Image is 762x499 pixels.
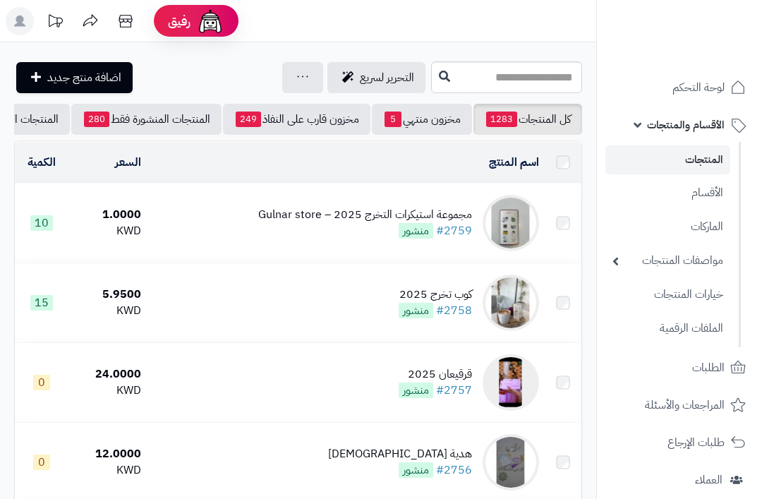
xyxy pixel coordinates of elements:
a: كل المنتجات1283 [473,104,582,135]
img: مجموعة استيكرات التخرج 2025 – Gulnar store [483,195,539,251]
span: لوحة التحكم [672,78,725,97]
img: logo-2.png [666,40,749,69]
a: الأقسام [605,178,730,208]
span: العملاء [695,470,722,490]
a: السعر [115,154,141,171]
span: 10 [30,215,53,231]
span: 1283 [486,112,517,127]
span: طلبات الإرجاع [667,433,725,452]
a: تحديثات المنصة [37,7,73,39]
span: 5 [385,112,401,127]
img: كوب تخرج 2025 [483,275,539,331]
div: كوب تخرج 2025 [399,287,472,303]
a: #2758 [436,302,472,319]
a: #2756 [436,462,472,479]
a: #2757 [436,382,472,399]
span: منشور [399,383,433,398]
a: #2759 [436,222,472,239]
a: الماركات [605,212,730,242]
a: خيارات المنتجات [605,279,730,310]
div: هدية [DEMOGRAPHIC_DATA] [328,446,472,462]
div: 1.0000 [74,207,140,223]
a: مواصفات المنتجات [605,246,730,276]
span: التحرير لسريع [360,69,414,86]
span: اضافة منتج جديد [47,69,121,86]
div: 24.0000 [74,366,140,383]
div: 5.9500 [74,287,140,303]
a: مخزون قارب على النفاذ249 [223,104,370,135]
div: قرقيعان 2025 [399,366,472,383]
a: المنتجات المنشورة فقط280 [71,104,222,135]
div: 12.0000 [74,446,140,462]
a: طلبات الإرجاع [605,426,754,459]
span: رفيق [168,13,190,30]
span: منشور [399,303,433,318]
a: لوحة التحكم [605,71,754,104]
span: المراجعات والأسئلة [645,395,725,415]
a: الكمية [28,154,56,171]
span: الأقسام والمنتجات [647,115,725,135]
div: KWD [74,223,140,239]
a: اضافة منتج جديد [16,62,133,93]
span: منشور [399,462,433,478]
div: KWD [74,303,140,319]
img: ai-face.png [196,7,224,35]
img: هدية رمضانية [483,434,539,491]
img: قرقيعان 2025 [483,354,539,411]
span: 0 [33,455,50,470]
span: 0 [33,375,50,390]
div: KWD [74,462,140,479]
span: 15 [30,295,53,311]
span: منشور [399,223,433,239]
a: الملفات الرقمية [605,313,730,344]
span: 280 [84,112,109,127]
a: المراجعات والأسئلة [605,388,754,422]
span: 249 [236,112,261,127]
div: KWD [74,383,140,399]
a: مخزون منتهي5 [372,104,472,135]
span: الطلبات [692,358,725,378]
a: المنتجات [605,145,730,174]
a: الطلبات [605,351,754,385]
a: العملاء [605,463,754,497]
a: اسم المنتج [489,154,539,171]
a: التحرير لسريع [327,62,425,93]
div: مجموعة استيكرات التخرج 2025 – Gulnar store [258,207,472,223]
